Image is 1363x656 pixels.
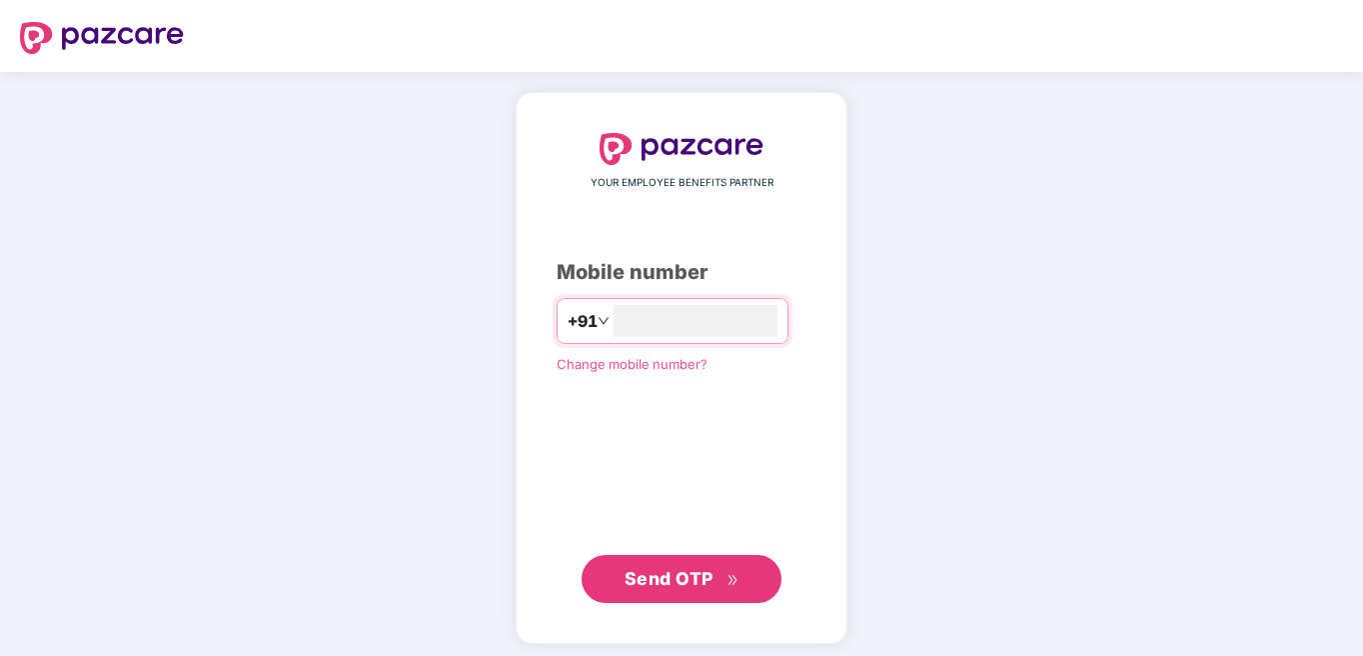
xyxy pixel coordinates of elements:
span: double-right [726,574,739,587]
div: Mobile number [557,257,806,288]
img: logo [20,22,184,54]
span: +91 [568,309,598,334]
span: Send OTP [625,568,713,589]
span: down [598,315,610,327]
button: Send OTPdouble-right [582,555,781,603]
img: logo [600,133,763,165]
span: YOUR EMPLOYEE BENEFITS PARTNER [591,175,773,191]
a: Change mobile number? [557,356,707,372]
